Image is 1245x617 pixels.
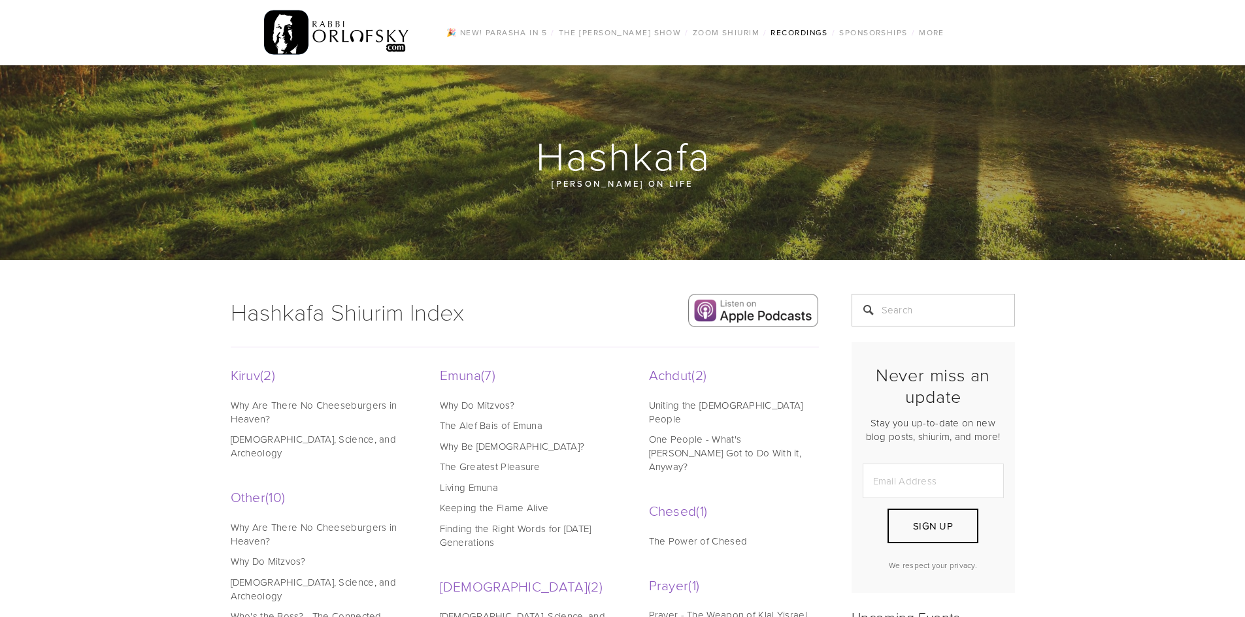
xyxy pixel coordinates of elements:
[649,501,819,520] a: Chesed1
[440,522,606,549] a: Finding the Right Words for [DATE] Generations
[649,575,819,594] a: Prayer1
[440,481,606,494] a: Living Emuna
[442,24,551,41] a: 🎉 NEW! Parasha in 5
[835,24,911,41] a: Sponsorships
[260,365,275,384] span: 2
[649,534,816,548] a: The Power of Chesed
[231,487,401,506] a: Other10
[231,365,401,384] a: Kiruv2
[688,575,699,594] span: 1
[767,24,831,41] a: Recordings
[265,487,285,506] span: 10
[763,27,767,38] span: /
[649,365,819,384] a: Achdut2
[888,509,978,543] button: Sign Up
[481,365,495,384] span: 7
[231,398,397,426] a: Why Are There No Cheeseburgers in Heaven?
[231,554,397,568] a: Why Do Mitzvos?
[863,416,1004,443] p: Stay you up-to-date on new blog posts, shiurim, and more!
[685,27,688,38] span: /
[551,27,554,38] span: /
[915,24,948,41] a: More
[555,24,686,41] a: The [PERSON_NAME] Show
[440,460,606,473] a: The Greatest Pleasure
[264,7,410,58] img: RabbiOrlofsky.com
[440,577,610,595] a: [DEMOGRAPHIC_DATA]2
[440,398,606,412] a: Why Do Mitzvos?
[440,439,606,453] a: Why Be [DEMOGRAPHIC_DATA]?
[912,27,915,38] span: /
[649,432,816,473] a: One People - What's [PERSON_NAME] Got to Do With it, Anyway?
[231,575,397,603] a: [DEMOGRAPHIC_DATA], Science, and Archeology
[649,398,816,426] a: Uniting the [DEMOGRAPHIC_DATA] People
[689,24,763,41] a: Zoom Shiurim
[440,365,610,384] a: Emuna7
[440,419,606,432] a: The Alef Bais of Emuna
[231,432,397,460] a: [DEMOGRAPHIC_DATA], Science, and Archeology
[231,134,1016,176] h1: Hashkafa
[440,501,606,514] a: Keeping the Flame Alive
[832,27,835,38] span: /
[231,294,565,329] h1: Hashkafa Shiurim Index
[863,464,1004,498] input: Email Address
[863,560,1004,571] p: We respect your privacy.
[852,294,1015,326] input: Search
[913,519,953,533] span: Sign Up
[309,176,937,191] p: [PERSON_NAME] on Life
[691,365,706,384] span: 2
[588,577,603,595] span: 2
[231,520,397,548] a: Why Are There No Cheeseburgers in Heaven?
[863,364,1004,407] h2: Never miss an update
[696,501,707,520] span: 1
